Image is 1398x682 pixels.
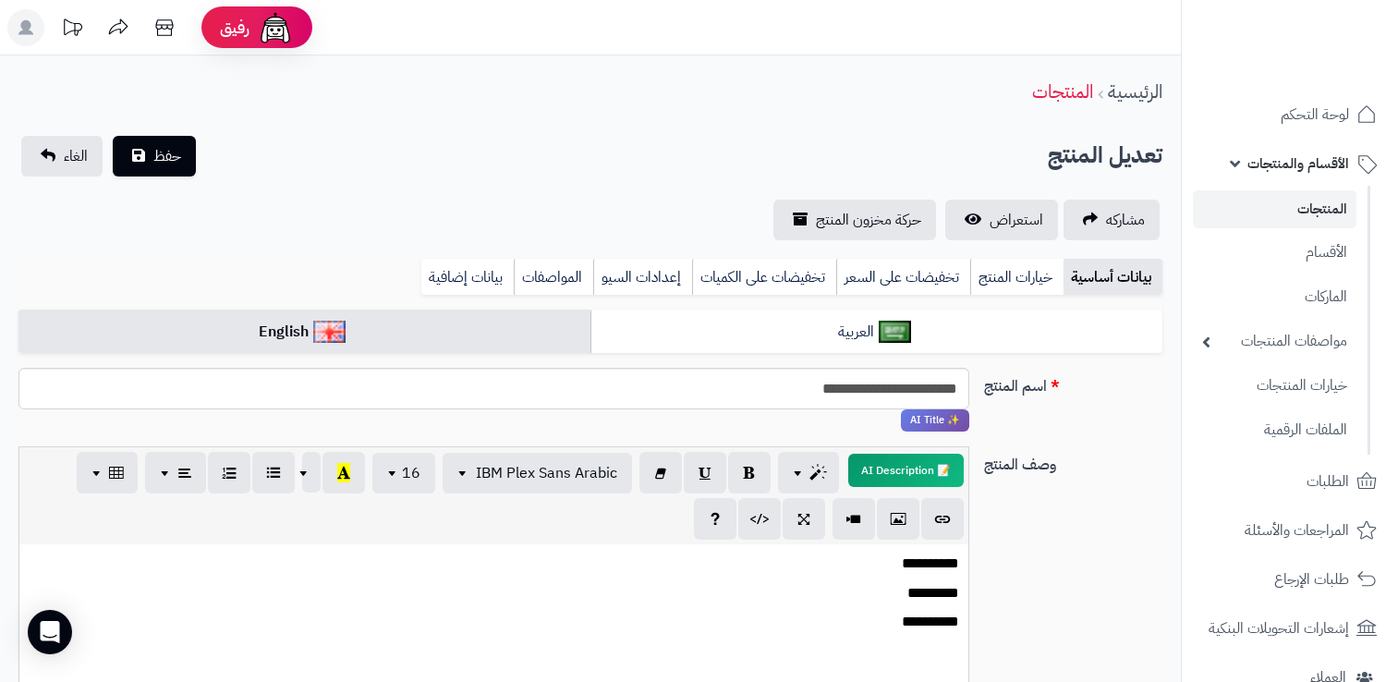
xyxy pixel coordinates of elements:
a: العربية [590,310,1162,355]
button: IBM Plex Sans Arabic [443,453,632,493]
span: انقر لاستخدام رفيقك الذكي [901,409,969,432]
a: الأقسام [1193,233,1356,273]
button: حفظ [113,136,196,177]
a: بيانات أساسية [1064,259,1162,296]
a: طلبات الإرجاع [1193,557,1387,602]
h2: تعديل المنتج [1048,137,1162,175]
span: الغاء [64,145,88,167]
a: الماركات [1193,277,1356,317]
a: خيارات المنتج [970,259,1064,296]
span: IBM Plex Sans Arabic [476,462,617,484]
span: الطلبات [1307,469,1349,494]
a: لوحة التحكم [1193,92,1387,137]
img: ai-face.png [257,9,294,46]
a: تخفيضات على الكميات [692,259,836,296]
div: Open Intercom Messenger [28,610,72,654]
a: الغاء [21,136,103,177]
a: المواصفات [514,259,593,296]
button: 📝 AI Description [848,454,964,487]
img: العربية [879,321,911,343]
a: مواصفات المنتجات [1193,322,1356,361]
a: الطلبات [1193,459,1387,504]
a: الرئيسية [1108,78,1162,105]
a: استعراض [945,200,1058,240]
span: مشاركه [1106,209,1145,231]
img: logo-2.png [1272,50,1380,89]
label: وصف المنتج [977,446,1170,476]
span: طلبات الإرجاع [1274,566,1349,592]
a: بيانات إضافية [421,259,514,296]
a: خيارات المنتجات [1193,366,1356,406]
a: إشعارات التحويلات البنكية [1193,606,1387,651]
a: حركة مخزون المنتج [773,200,936,240]
span: استعراض [990,209,1043,231]
a: تخفيضات على السعر [836,259,970,296]
a: المراجعات والأسئلة [1193,508,1387,553]
button: 16 [372,453,435,493]
span: 16 [402,462,420,484]
a: مشاركه [1064,200,1160,240]
span: حركة مخزون المنتج [816,209,921,231]
label: اسم المنتج [977,368,1170,397]
span: المراجعات والأسئلة [1245,518,1349,543]
a: تحديثات المنصة [49,9,95,51]
a: المنتجات [1193,190,1356,228]
span: الأقسام والمنتجات [1247,151,1349,177]
span: لوحة التحكم [1281,102,1349,128]
a: إعدادات السيو [593,259,692,296]
span: إشعارات التحويلات البنكية [1209,615,1349,641]
a: الملفات الرقمية [1193,410,1356,450]
span: رفيق [220,17,249,39]
span: حفظ [153,145,181,167]
a: المنتجات [1032,78,1093,105]
a: English [18,310,590,355]
img: English [313,321,346,343]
